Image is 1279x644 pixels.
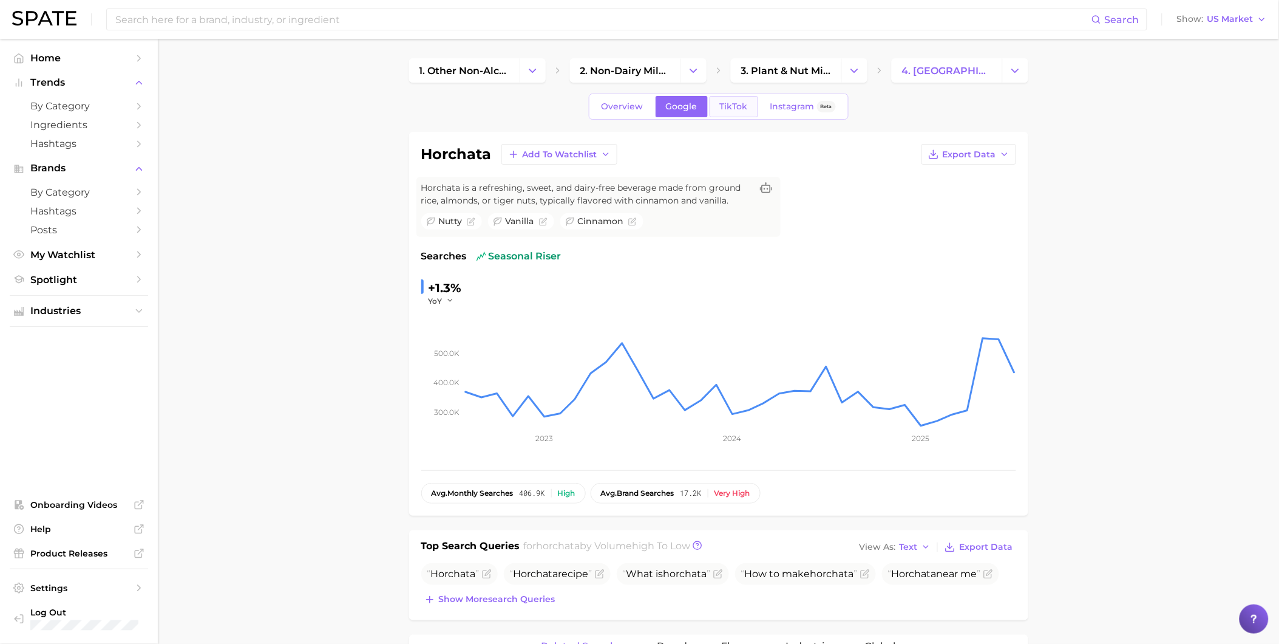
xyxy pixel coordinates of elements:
[501,144,617,165] button: Add to Watchlist
[419,65,509,77] span: 1. other non-alcoholic beverages
[30,274,127,286] span: Spotlight
[421,483,586,504] button: avg.monthly searches406.9kHigh
[741,568,858,580] span: How to make
[591,96,654,117] a: Overview
[713,569,723,579] button: Flag as miscategorized or irrelevant
[30,583,127,594] span: Settings
[577,215,623,228] span: cinnamon
[760,96,846,117] a: InstagramBeta
[30,205,127,217] span: Hashtags
[591,483,761,504] button: avg.brand searches17.2kVery high
[482,569,492,579] button: Flag as miscategorized or irrelevant
[431,568,476,580] span: Horchata
[439,594,555,605] span: Show more search queries
[539,218,548,226] button: Flag as miscategorized or irrelevant
[710,96,758,117] a: TikTok
[1207,16,1254,22] span: US Market
[30,607,145,618] span: Log Out
[30,187,127,198] span: by Category
[10,134,148,153] a: Hashtags
[30,224,127,236] span: Posts
[477,252,486,261] img: seasonal riser
[10,544,148,563] a: Product Releases
[892,58,1002,83] a: 4. [GEOGRAPHIC_DATA]
[10,302,148,320] button: Industries
[860,544,896,550] span: View As
[10,115,148,134] a: Ingredients
[30,77,127,88] span: Trends
[892,568,937,580] span: Horchata
[580,65,670,77] span: 2. non-dairy milks & beverages
[30,138,127,149] span: Hashtags
[10,74,148,92] button: Trends
[960,542,1013,552] span: Export Data
[10,270,148,289] a: Spotlight
[632,540,690,552] span: high to low
[810,568,854,580] span: horchata
[888,568,981,580] span: near me
[663,568,707,580] span: horchata
[921,144,1016,165] button: Export Data
[432,488,448,498] abbr: average
[10,245,148,264] a: My Watchlist
[912,434,929,443] tspan: 2025
[821,101,832,112] span: Beta
[432,489,514,498] span: monthly searches
[409,58,520,83] a: 1. other non-alcoholic beverages
[10,183,148,202] a: by Category
[421,249,467,264] span: Searches
[720,101,748,112] span: TikTok
[623,568,711,580] span: What is
[10,49,148,67] a: Home
[523,149,597,160] span: Add to Watchlist
[30,249,127,261] span: My Watchlist
[30,52,127,64] span: Home
[680,58,707,83] button: Change Category
[438,215,462,228] span: nutty
[10,496,148,514] a: Onboarding Videos
[10,221,148,239] a: Posts
[680,489,702,498] span: 17.2k
[30,100,127,112] span: by Category
[741,65,831,77] span: 3. plant & nut milk beverages
[10,159,148,177] button: Brands
[941,539,1016,556] button: Export Data
[10,97,148,115] a: by Category
[1002,58,1028,83] button: Change Category
[30,524,127,535] span: Help
[10,520,148,538] a: Help
[514,568,558,580] span: Horchata
[30,306,127,317] span: Industries
[467,218,475,226] button: Flag as miscategorized or irrelevant
[10,603,148,634] a: Log out. Currently logged in with e-mail pcherdchu@takasago.com.
[628,218,637,226] button: Flag as miscategorized or irrelevant
[433,378,460,387] tspan: 400.0k
[10,202,148,221] a: Hashtags
[666,101,697,112] span: Google
[510,568,592,580] span: recipe
[723,434,741,443] tspan: 2024
[536,540,580,552] span: horchata
[520,58,546,83] button: Change Category
[506,215,534,228] span: vanilla
[421,539,520,556] h1: Top Search Queries
[421,591,558,608] button: Show moresearch queries
[477,249,561,264] span: seasonal riser
[421,147,492,162] h1: horchata
[535,434,553,443] tspan: 2023
[421,182,751,207] span: Horchata is a refreshing, sweet, and dairy-free beverage made from ground rice, almonds, or tiger...
[983,569,993,579] button: Flag as miscategorized or irrelevant
[429,278,463,298] div: +1.3%
[434,408,460,417] tspan: 300.0k
[602,101,643,112] span: Overview
[770,101,815,112] span: Instagram
[10,579,148,597] a: Settings
[656,96,708,117] a: Google
[1177,16,1204,22] span: Show
[731,58,841,83] a: 3. plant & nut milk beverages
[429,296,443,306] span: YoY
[570,58,680,83] a: 2. non-dairy milks & beverages
[1105,14,1139,26] span: Search
[30,163,127,174] span: Brands
[30,499,127,510] span: Onboarding Videos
